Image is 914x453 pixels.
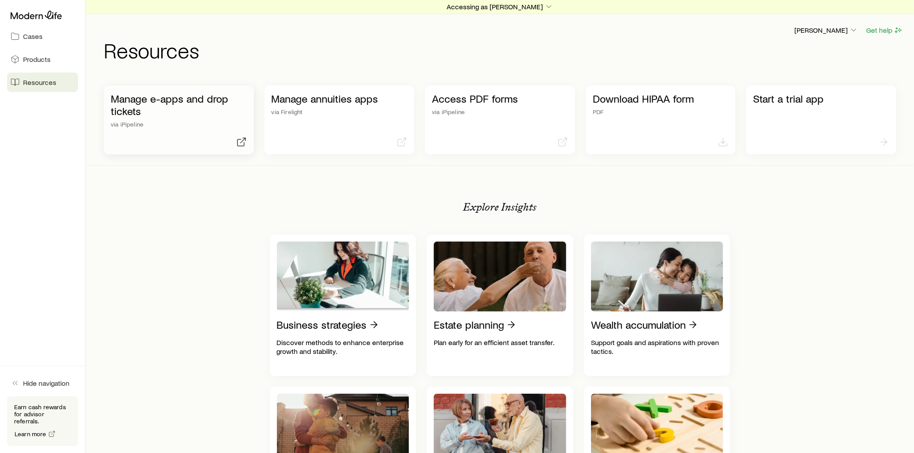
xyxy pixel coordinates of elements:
a: Resources [7,73,78,92]
p: Wealth accumulation [591,319,686,331]
p: Accessing as [PERSON_NAME] [447,2,553,11]
p: via Firelight [272,108,408,115]
a: Products [7,50,78,69]
p: Estate planning [434,319,504,331]
span: Products [23,55,51,64]
div: Earn cash rewards for advisor referrals.Learn more [7,396,78,446]
a: Estate planningPlan early for an efficient asset transfer. [427,234,573,376]
p: PDF [593,108,729,115]
button: Hide navigation [7,373,78,393]
a: Cases [7,27,78,46]
h1: Resources [104,39,903,61]
button: Get help [866,25,903,35]
p: Start a trial app [753,92,889,105]
img: Wealth accumulation [591,242,723,311]
a: Business strategiesDiscover methods to enhance enterprise growth and stability. [270,234,416,376]
p: via iPipeline [111,121,247,128]
p: Plan early for an efficient asset transfer. [434,338,566,347]
a: Download HIPAA formPDF [586,85,736,154]
span: Cases [23,32,43,41]
p: Manage annuities apps [272,92,408,105]
p: Download HIPAA form [593,92,729,105]
p: Earn cash rewards for advisor referrals. [14,403,71,425]
a: Wealth accumulationSupport goals and aspirations with proven tactics. [584,234,731,376]
p: Support goals and aspirations with proven tactics. [591,338,723,356]
span: Resources [23,78,56,87]
button: [PERSON_NAME] [794,25,859,36]
p: [PERSON_NAME] [794,26,858,35]
span: Hide navigation [23,379,70,388]
img: Business strategies [277,242,409,311]
p: Business strategies [277,319,367,331]
p: Discover methods to enhance enterprise growth and stability. [277,338,409,356]
p: Access PDF forms [432,92,568,105]
p: Explore Insights [463,201,537,213]
p: via iPipeline [432,108,568,115]
p: Manage e-apps and drop tickets [111,92,247,117]
span: Learn more [15,431,47,437]
img: Estate planning [434,242,566,311]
